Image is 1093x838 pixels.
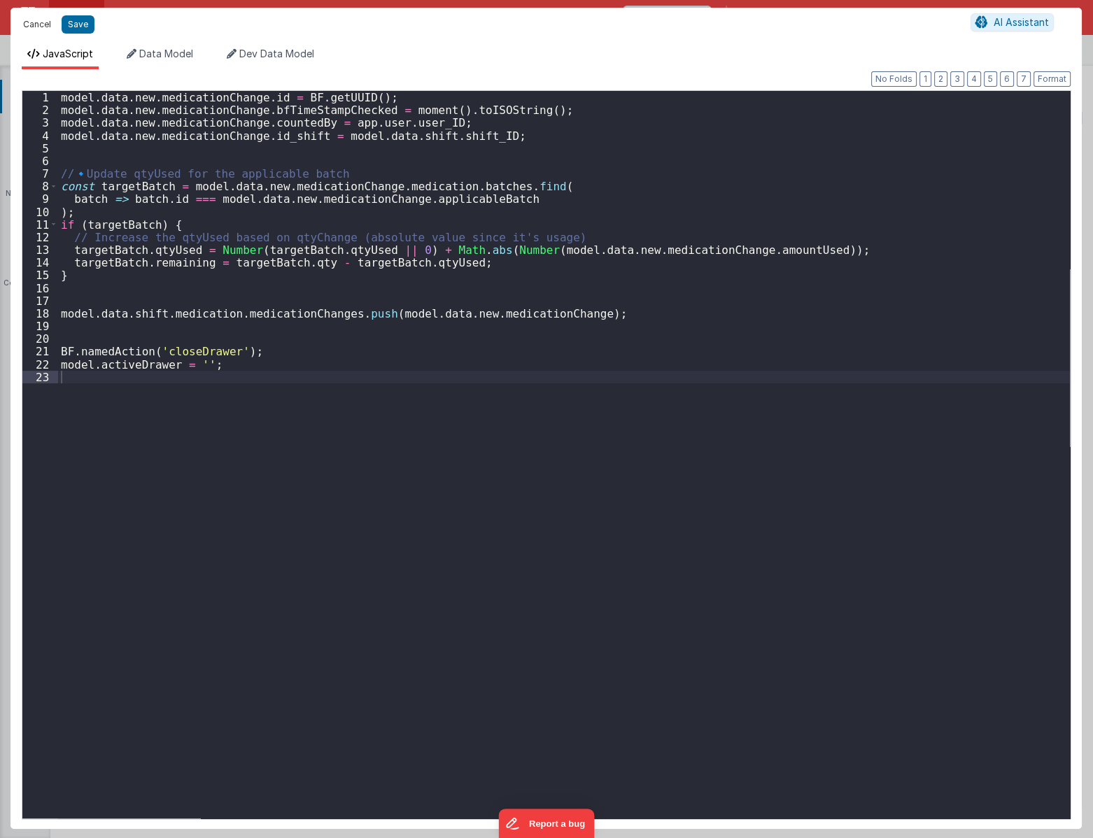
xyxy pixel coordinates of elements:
iframe: Marker.io feedback button [499,809,595,838]
div: 14 [22,256,58,269]
div: 12 [22,231,58,243]
button: 7 [1017,71,1031,87]
div: 23 [22,371,58,383]
div: 17 [22,294,58,307]
button: Save [62,15,94,34]
div: 18 [22,307,58,320]
div: 3 [22,116,58,129]
button: 4 [967,71,981,87]
div: 20 [22,332,58,345]
div: 16 [22,282,58,294]
div: 9 [22,192,58,205]
div: 6 [22,155,58,167]
div: 1 [22,91,58,104]
div: 10 [22,206,58,218]
span: Dev Data Model [239,48,314,59]
span: Data Model [139,48,193,59]
button: 3 [950,71,964,87]
div: 7 [22,167,58,180]
div: 5 [22,142,58,155]
button: 2 [934,71,947,87]
div: 4 [22,129,58,142]
div: 15 [22,269,58,281]
button: Cancel [16,15,58,34]
div: 11 [22,218,58,231]
div: 2 [22,104,58,116]
div: 22 [22,358,58,371]
div: 21 [22,345,58,357]
span: JavaScript [43,48,93,59]
span: AI Assistant [994,16,1049,28]
button: No Folds [871,71,917,87]
button: 1 [919,71,931,87]
div: 19 [22,320,58,332]
button: 5 [984,71,997,87]
button: Format [1034,71,1071,87]
div: 13 [22,243,58,256]
button: AI Assistant [971,13,1054,31]
div: 8 [22,180,58,192]
button: 6 [1000,71,1014,87]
